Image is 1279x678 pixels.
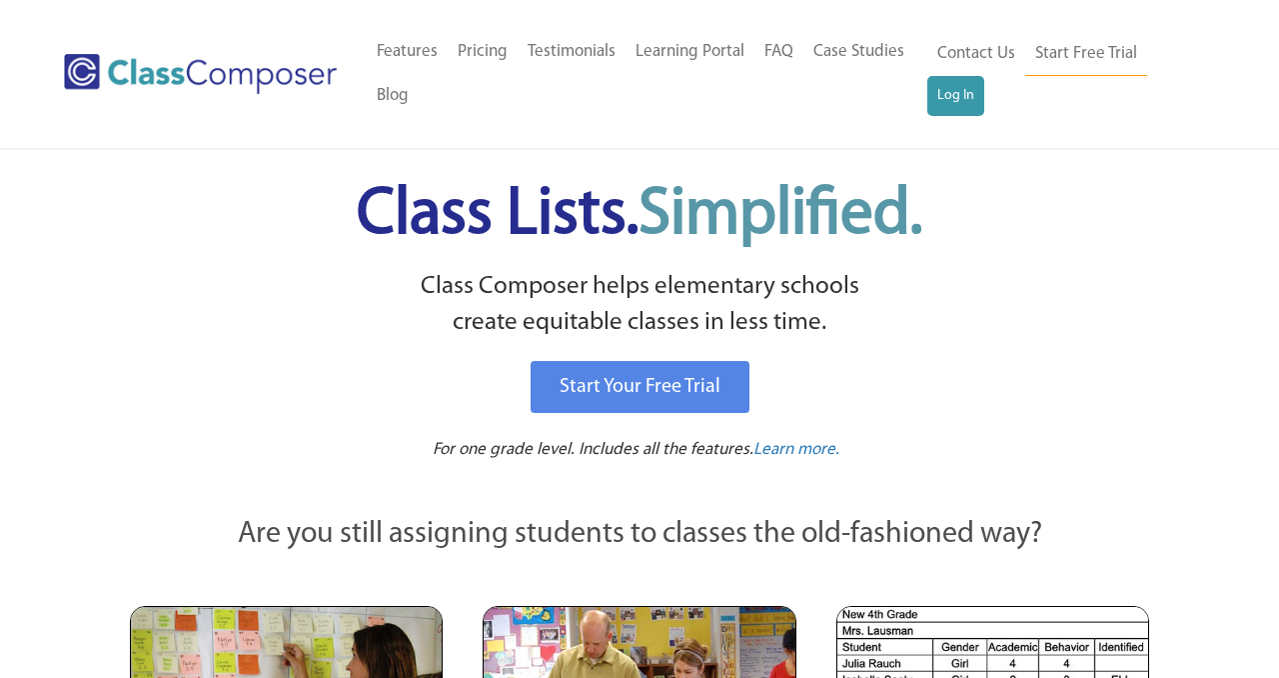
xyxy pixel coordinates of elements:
p: Are you still assigning students to classes the old-fashioned way? [130,513,1149,557]
a: Start Your Free Trial [531,361,749,413]
a: Case Studies [803,30,914,74]
a: Blog [367,74,419,118]
a: Learn more. [753,438,839,463]
span: Learn more. [753,441,839,458]
a: FAQ [754,30,803,74]
a: Learning Portal [626,30,754,74]
a: Pricing [448,30,518,74]
span: For one grade level. Includes all the features. [433,441,753,458]
p: Class Composer helps elementary schools create equitable classes in less time. [127,269,1152,342]
span: Start Your Free Trial [560,377,720,397]
a: Start Free Trial [1025,32,1147,77]
a: Log In [927,76,984,116]
span: Class Lists. [357,183,922,248]
nav: Header Menu [927,32,1200,116]
a: Features [367,30,448,74]
a: Testimonials [518,30,626,74]
span: Simplified. [639,183,922,248]
img: Class Composer [64,54,337,94]
a: Contact Us [927,32,1025,76]
nav: Header Menu [367,30,927,118]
